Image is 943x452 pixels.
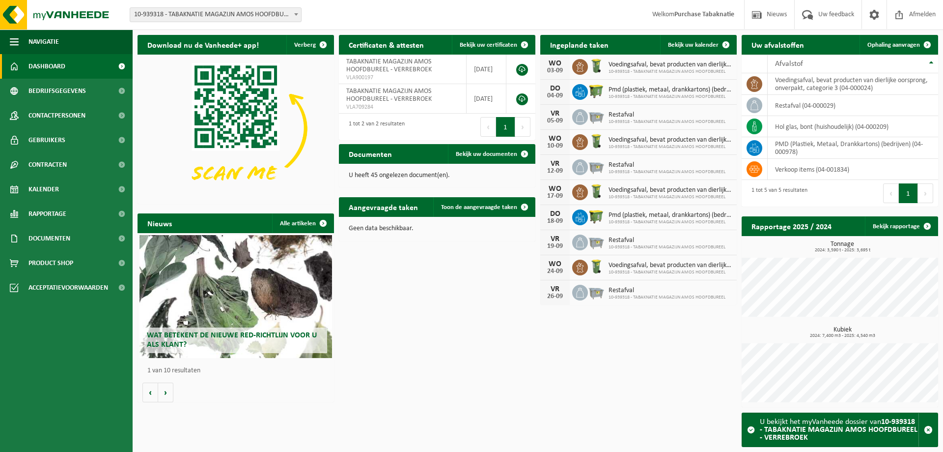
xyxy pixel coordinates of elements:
p: 1 van 10 resultaten [147,367,329,374]
img: WB-0140-HPE-GN-50 [588,133,605,150]
h3: Kubiek [747,327,938,338]
span: 10-939318 - TABAKNATIE MAGAZIJN AMOS HOOFDBUREEL [609,270,732,275]
span: 10-939318 - TABAKNATIE MAGAZIJN AMOS HOOFDBUREEL [609,244,725,250]
span: Restafval [609,287,725,295]
a: Ophaling aanvragen [860,35,937,55]
div: 18-09 [545,218,565,225]
a: Toon de aangevraagde taken [433,197,534,217]
td: restafval (04-000029) [768,95,938,116]
span: 2024: 3,590 t - 2025: 3,695 t [747,248,938,253]
span: Wat betekent de nieuwe RED-richtlijn voor u als klant? [147,331,317,349]
p: Geen data beschikbaar. [349,225,526,232]
span: Voedingsafval, bevat producten van dierlijke oorsprong, onverpakt, categorie 3 [609,186,732,194]
a: Alle artikelen [272,213,333,233]
button: Vorige [142,383,158,402]
td: voedingsafval, bevat producten van dierlijke oorsprong, onverpakt, categorie 3 (04-000024) [768,73,938,95]
span: TABAKNATIE MAGAZIJN AMOS HOOFDBUREEL - VERREBROEK [346,88,432,103]
span: 10-939318 - TABAKNATIE MAGAZIJN AMOS HOOFDBUREEL - VERREBROEK [130,7,302,22]
span: Toon de aangevraagde taken [441,204,517,211]
span: 10-939318 - TABAKNATIE MAGAZIJN AMOS HOOFDBUREEL [609,194,732,200]
td: [DATE] [467,55,506,84]
span: Verberg [294,42,316,48]
span: Acceptatievoorwaarden [28,275,108,300]
span: Rapportage [28,202,66,226]
div: 17-09 [545,193,565,200]
div: 03-09 [545,67,565,74]
img: WB-2500-GAL-GY-01 [588,283,605,300]
td: PMD (Plastiek, Metaal, Drankkartons) (bedrijven) (04-000978) [768,137,938,159]
span: 2024: 7,400 m3 - 2025: 4,540 m3 [747,333,938,338]
h2: Uw afvalstoffen [742,35,814,54]
div: 24-09 [545,268,565,275]
span: Dashboard [28,54,65,79]
div: 1 tot 2 van 2 resultaten [344,116,405,138]
span: Contactpersonen [28,103,85,128]
div: 12-09 [545,168,565,175]
span: Restafval [609,161,725,169]
button: Volgende [158,383,173,402]
div: 10-09 [545,143,565,150]
button: Next [515,117,530,137]
span: Navigatie [28,30,59,54]
h2: Aangevraagde taken [339,197,428,216]
span: 10-939318 - TABAKNATIE MAGAZIJN AMOS HOOFDBUREEL - VERREBROEK [130,8,301,22]
img: WB-2500-GAL-GY-01 [588,233,605,250]
a: Bekijk uw documenten [448,144,534,164]
div: VR [545,285,565,293]
span: Restafval [609,237,725,244]
a: Bekijk uw kalender [660,35,736,55]
span: 10-939318 - TABAKNATIE MAGAZIJN AMOS HOOFDBUREEL [609,94,732,100]
span: Kalender [28,177,59,202]
div: 1 tot 5 van 5 resultaten [747,182,807,204]
p: U heeft 45 ongelezen document(en). [349,172,526,179]
span: Bekijk uw kalender [668,42,719,48]
iframe: chat widget [5,430,164,452]
h2: Rapportage 2025 / 2024 [742,216,841,236]
div: WO [545,185,565,193]
span: Restafval [609,111,725,119]
button: Previous [480,117,496,137]
span: TABAKNATIE MAGAZIJN AMOS HOOFDBUREEL - VERREBROEK [346,58,432,73]
span: Pmd (plastiek, metaal, drankkartons) (bedrijven) [609,211,732,219]
span: Voedingsafval, bevat producten van dierlijke oorsprong, onverpakt, categorie 3 [609,136,732,144]
div: WO [545,135,565,143]
img: WB-2500-GAL-GY-01 [588,158,605,175]
span: Ophaling aanvragen [867,42,920,48]
span: Bekijk uw certificaten [460,42,517,48]
td: [DATE] [467,84,506,114]
span: VLA900197 [346,74,459,82]
div: U bekijkt het myVanheede dossier van [760,413,918,447]
span: Afvalstof [775,60,803,68]
strong: Purchase Tabaknatie [674,11,734,18]
span: 10-939318 - TABAKNATIE MAGAZIJN AMOS HOOFDBUREEL [609,144,732,150]
button: Previous [883,183,899,203]
td: hol glas, bont (huishoudelijk) (04-000209) [768,116,938,137]
span: Contracten [28,152,67,177]
span: Documenten [28,226,70,251]
h2: Nieuws [138,213,182,233]
div: WO [545,60,565,67]
img: WB-1100-HPE-GN-50 [588,208,605,225]
div: WO [545,260,565,268]
button: Verberg [286,35,333,55]
div: 04-09 [545,92,565,99]
h2: Documenten [339,144,402,163]
img: WB-2500-GAL-GY-01 [588,108,605,124]
span: 10-939318 - TABAKNATIE MAGAZIJN AMOS HOOFDBUREEL [609,69,732,75]
span: Product Shop [28,251,73,275]
div: DO [545,85,565,92]
span: VLA709284 [346,103,459,111]
img: WB-0140-HPE-GN-50 [588,58,605,74]
strong: 10-939318 - TABAKNATIE MAGAZIJN AMOS HOOFDBUREEL - VERREBROEK [760,418,917,442]
span: Pmd (plastiek, metaal, drankkartons) (bedrijven) [609,86,732,94]
div: 26-09 [545,293,565,300]
span: Bedrijfsgegevens [28,79,86,103]
img: WB-1100-HPE-GN-50 [588,83,605,99]
div: DO [545,210,565,218]
span: 10-939318 - TABAKNATIE MAGAZIJN AMOS HOOFDBUREEL [609,295,725,301]
div: 05-09 [545,118,565,124]
div: VR [545,160,565,168]
img: Download de VHEPlus App [138,55,334,202]
div: VR [545,110,565,118]
button: 1 [496,117,515,137]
